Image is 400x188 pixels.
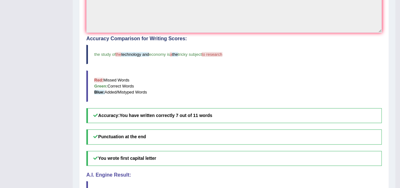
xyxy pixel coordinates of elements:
[86,36,382,42] h4: Accuracy Comparison for Writing Scores:
[120,113,212,118] b: You have written correctly 7 out of 11 words
[121,52,149,57] span: technology and
[202,52,222,57] span: to research
[86,70,382,102] blockquote: Missed Words Correct Words Added/Mistyped Words
[170,52,172,57] span: a
[86,172,382,178] h4: A.I. Engine Result:
[94,90,105,94] b: Blue:
[94,78,103,82] b: Red:
[115,52,121,57] span: the
[94,84,108,88] b: Green:
[86,129,382,144] h5: Punctuation at the end
[94,52,115,57] span: the study of
[149,52,170,57] span: economy is
[172,52,178,57] span: the
[86,108,382,123] h5: Accuracy:
[178,52,202,57] span: tricky subject
[86,151,382,166] h5: You wrote first capital letter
